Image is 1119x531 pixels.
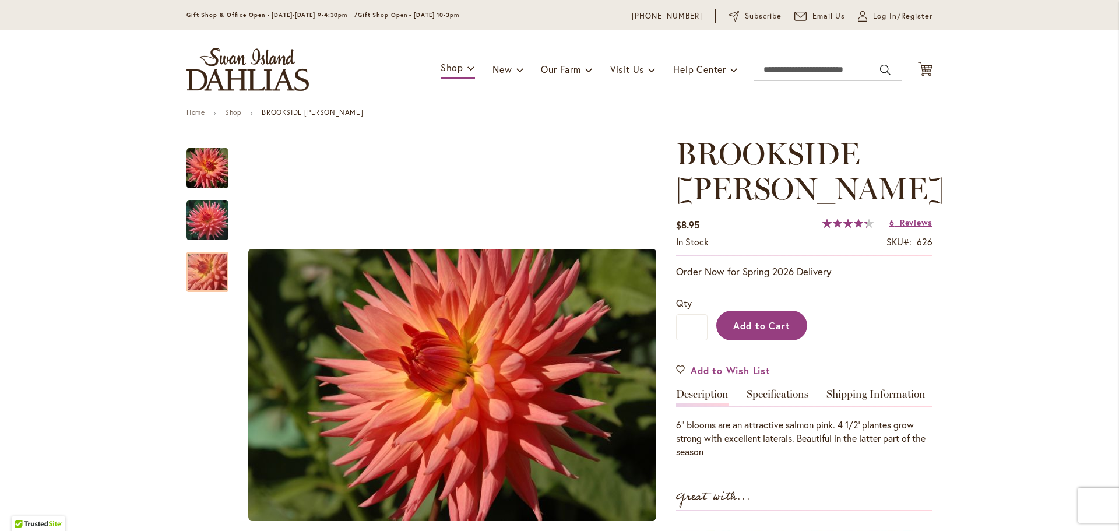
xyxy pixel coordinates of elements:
[358,11,459,19] span: Gift Shop Open - [DATE] 10-3pm
[886,235,912,248] strong: SKU
[673,63,726,75] span: Help Center
[812,10,846,22] span: Email Us
[676,235,709,249] div: Availability
[676,135,945,207] span: BROOKSIDE [PERSON_NAME]
[186,188,240,240] div: BROOKSIDE CHERI
[676,389,729,406] a: Description
[745,10,782,22] span: Subscribe
[917,235,932,249] div: 626
[676,219,699,231] span: $8.95
[541,63,580,75] span: Our Farm
[676,297,692,309] span: Qty
[676,235,709,248] span: In stock
[794,10,846,22] a: Email Us
[441,61,463,73] span: Shop
[676,389,932,459] div: Detailed Product Info
[826,389,926,406] a: Shipping Information
[822,219,874,228] div: 86%
[248,249,656,521] img: BROOKSIDE CHERI
[676,487,751,507] strong: Great with...
[889,217,932,228] a: 6 Reviews
[747,389,808,406] a: Specifications
[186,147,228,189] img: BROOKSIDE CHERI
[676,419,932,459] div: 6" blooms are an attractive salmon pink. 4 1/2' plantes grow strong with excellent laterals. Beau...
[225,108,241,117] a: Shop
[873,10,932,22] span: Log In/Register
[186,48,309,91] a: store logo
[632,10,702,22] a: [PHONE_NUMBER]
[492,63,512,75] span: New
[676,265,932,279] p: Order Now for Spring 2026 Delivery
[691,364,770,377] span: Add to Wish List
[716,311,807,340] button: Add to Cart
[889,217,895,228] span: 6
[186,240,228,292] div: BROOKSIDE CHERI
[9,490,41,522] iframe: Launch Accessibility Center
[186,199,228,241] img: BROOKSIDE CHERI
[900,217,932,228] span: Reviews
[186,136,240,188] div: BROOKSIDE CHERI
[610,63,644,75] span: Visit Us
[729,10,782,22] a: Subscribe
[733,319,791,332] span: Add to Cart
[676,364,770,377] a: Add to Wish List
[186,11,358,19] span: Gift Shop & Office Open - [DATE]-[DATE] 9-4:30pm /
[186,108,205,117] a: Home
[262,108,363,117] strong: BROOKSIDE [PERSON_NAME]
[858,10,932,22] a: Log In/Register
